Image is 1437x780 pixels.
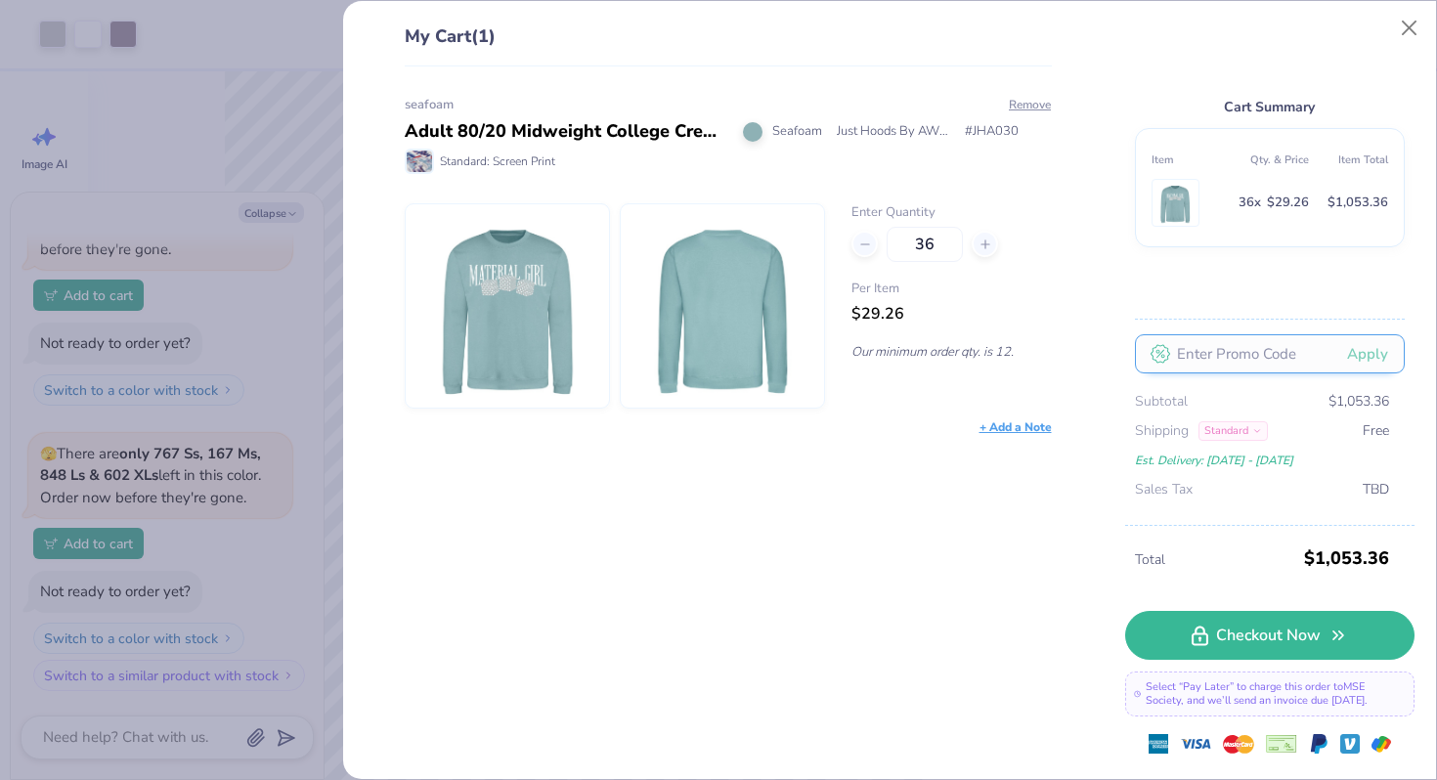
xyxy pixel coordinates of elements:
span: $1,053.36 [1304,541,1389,576]
span: Free [1363,420,1389,442]
span: Seafoam [772,122,822,142]
input: – – [887,227,963,262]
div: Select “Pay Later” to charge this order to MSE Society , and we’ll send an invoice due [DATE]. [1125,672,1415,716]
img: Just Hoods By AWDis JHA030 [1156,180,1195,226]
img: Venmo [1340,734,1360,754]
div: My Cart (1) [405,23,1052,66]
div: seafoam [405,96,1052,115]
label: Enter Quantity [851,203,1051,223]
img: Paypal [1309,734,1328,754]
span: $29.26 [1267,192,1309,214]
button: Close [1391,10,1428,47]
span: Just Hoods By AWDis [837,122,950,142]
img: cheque [1266,734,1297,754]
span: 36 x [1239,192,1261,214]
img: Standard: Screen Print [407,151,432,172]
div: Cart Summary [1135,96,1405,118]
div: Adult 80/20 Midweight College Crewneck Sweatshirt [405,118,728,145]
span: Total [1135,549,1298,571]
span: Shipping [1135,420,1189,442]
span: Per Item [851,280,1051,299]
span: $1,053.36 [1328,391,1389,412]
img: master-card [1223,728,1254,759]
p: Our minimum order qty. is 12. [851,343,1051,361]
div: + Add a Note [980,418,1052,436]
img: visa [1180,728,1211,759]
th: Item Total [1309,145,1388,175]
span: Sales Tax [1135,479,1193,500]
span: TBD [1363,479,1389,500]
div: Est. Delivery: [DATE] - [DATE] [1135,450,1389,471]
span: $29.26 [851,303,904,325]
img: GPay [1372,734,1391,754]
span: $1,053.36 [1328,192,1388,214]
button: Remove [1008,96,1052,113]
input: Enter Promo Code [1135,334,1405,373]
span: Subtotal [1135,391,1188,412]
span: Standard: Screen Print [440,152,555,170]
span: # JHA030 [965,122,1019,142]
img: Just Hoods By AWDis JHA030 [638,204,806,408]
th: Qty. & Price [1230,145,1309,175]
a: Checkout Now [1125,611,1415,660]
div: Standard [1198,421,1268,441]
img: Just Hoods By AWDis JHA030 [423,204,591,408]
th: Item [1152,145,1231,175]
img: express [1149,734,1168,754]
